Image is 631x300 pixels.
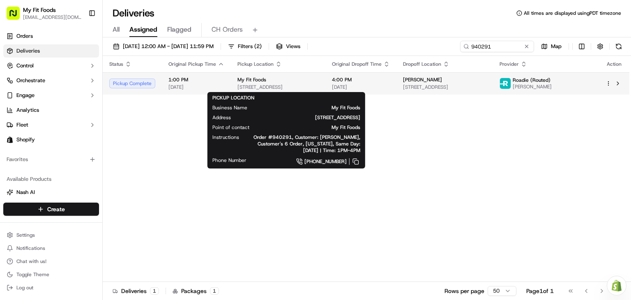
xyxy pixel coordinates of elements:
a: 📗Knowledge Base [5,116,66,131]
div: 1 [210,287,219,295]
span: Create [47,205,65,213]
input: Got a question? Start typing here... [21,53,148,62]
span: Instructions [212,134,239,141]
span: [DATE] [332,84,390,90]
div: 📗 [8,120,15,127]
span: Analytics [16,106,39,114]
button: Toggle Theme [3,269,99,280]
div: We're available if you need us! [28,87,104,93]
span: Views [286,43,300,50]
a: Orders [3,30,99,43]
img: roadie-logo-v2.jpg [500,78,511,89]
button: Views [272,41,304,52]
span: Nash AI [16,189,35,196]
span: Flagged [167,25,191,35]
p: Rows per page [444,287,484,295]
span: [STREET_ADDRESS] [237,84,319,90]
div: Start new chat [28,78,135,87]
span: [PERSON_NAME] [403,76,442,83]
div: Packages [173,287,219,295]
span: All times are displayed using PDT timezone [524,10,621,16]
div: 💻 [69,120,76,127]
button: Notifications [3,242,99,254]
button: Fleet [3,118,99,132]
span: Order #940291, Customer: [PERSON_NAME], Customer's 6 Order, [US_STATE], Same Day: [DATE] | Time: ... [252,134,360,154]
span: Status [109,61,123,67]
button: [EMAIL_ADDRESS][DOMAIN_NAME] [23,14,82,21]
button: Control [3,59,99,72]
span: [PERSON_NAME] [513,83,552,90]
button: Filters(2) [224,41,265,52]
button: Orchestrate [3,74,99,87]
button: Settings [3,229,99,241]
a: [PHONE_NUMBER] [260,157,360,166]
span: Notifications [16,245,45,252]
span: Filters [238,43,262,50]
span: Address [212,114,231,121]
span: Fleet [16,121,28,129]
span: Original Dropoff Time [332,61,382,67]
span: CH Orders [212,25,243,35]
span: All [113,25,120,35]
span: [DATE] [168,84,224,90]
span: Point of contact [212,124,249,131]
h1: Deliveries [113,7,154,20]
button: My Fit Foods[EMAIL_ADDRESS][DOMAIN_NAME] [3,3,85,23]
span: My Fit Foods [260,104,360,111]
a: Shopify [3,133,99,146]
img: Shopify logo [7,136,13,143]
span: Pylon [82,139,99,145]
span: Settings [16,232,35,238]
span: [STREET_ADDRESS] [244,114,360,121]
span: Toggle Theme [16,271,49,278]
span: My Fit Foods [237,76,266,83]
button: Create [3,203,99,216]
span: ( 2 ) [254,43,262,50]
a: 💻API Documentation [66,116,135,131]
a: Deliveries [3,44,99,58]
img: Nash [8,8,25,25]
div: Action [606,61,623,67]
span: Assigned [129,25,157,35]
span: Original Pickup Time [168,61,216,67]
span: Business Name [212,104,247,111]
div: Favorites [3,153,99,166]
p: Welcome 👋 [8,33,150,46]
span: Roadie (Routed) [513,77,550,83]
span: PICKUP LOCATION [212,95,254,101]
span: Map [551,43,562,50]
span: Phone Number [212,157,246,164]
a: Nash AI [7,189,96,196]
div: Deliveries [113,287,159,295]
span: API Documentation [78,119,132,127]
img: 1736555255976-a54dd68f-1ca7-489b-9aae-adbdc363a1c4 [8,78,23,93]
span: Log out [16,284,33,291]
span: Engage [16,92,35,99]
button: Start new chat [140,81,150,91]
span: [STREET_ADDRESS] [403,84,486,90]
span: Provider [500,61,519,67]
a: Powered byPylon [58,139,99,145]
span: Control [16,62,34,69]
span: Dropoff Location [403,61,441,67]
button: Refresh [613,41,624,52]
button: My Fit Foods [23,6,56,14]
div: 1 [150,287,159,295]
button: Log out [3,282,99,293]
span: Orchestrate [16,77,45,84]
button: Engage [3,89,99,102]
input: Type to search [460,41,534,52]
a: Analytics [3,104,99,117]
button: Nash AI [3,186,99,199]
button: [DATE] 12:00 AM - [DATE] 11:59 PM [109,41,217,52]
span: Knowledge Base [16,119,63,127]
button: Chat with us! [3,256,99,267]
span: Chat with us! [16,258,46,265]
span: [PHONE_NUMBER] [304,158,347,165]
span: Deliveries [16,47,40,55]
span: Orders [16,32,33,40]
span: 4:00 PM [332,76,390,83]
button: Map [537,41,565,52]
